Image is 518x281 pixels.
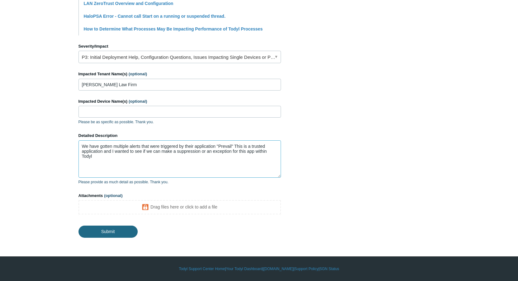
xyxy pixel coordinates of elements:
span: (optional) [104,193,122,198]
a: How to Determine What Processes May Be Impacting Performance of Todyl Processes [84,26,263,31]
a: Todyl Support Center Home [179,266,225,272]
label: Impacted Tenant Name(s) [78,71,281,77]
a: HaloPSA Error - Cannot call Start on a running or suspended thread. [84,14,226,19]
a: LAN ZeroTrust Overview and Configuration [84,1,173,6]
div: | | | | [78,266,440,272]
p: Please provide as much detail as possible. Thank you. [78,179,281,185]
label: Detailed Description [78,133,281,139]
span: (optional) [129,72,147,76]
p: Please be as specific as possible. Thank you. [78,119,281,125]
span: (optional) [129,99,147,104]
a: [DOMAIN_NAME] [264,266,293,272]
label: Impacted Device Name(s) [78,98,281,105]
a: Your Todyl Dashboard [226,266,262,272]
input: Submit [78,226,138,237]
a: P3: Initial Deployment Help, Configuration Questions, Issues Impacting Single Devices or Past Out... [78,51,281,63]
a: Support Policy [294,266,318,272]
label: Severity/Impact [78,43,281,49]
a: SGN Status [320,266,339,272]
label: Attachments [78,193,281,199]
